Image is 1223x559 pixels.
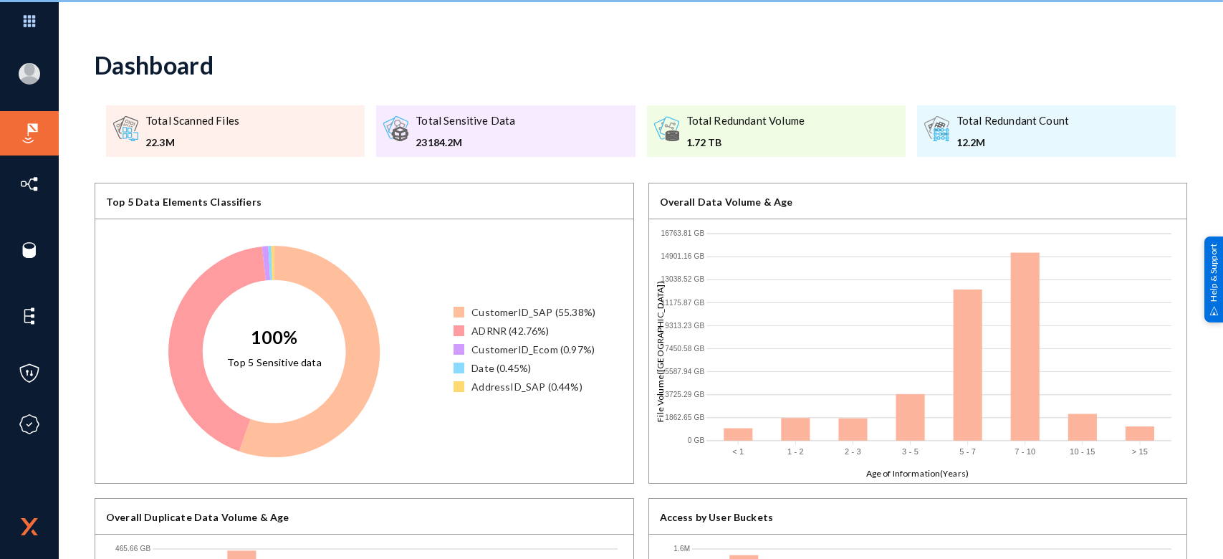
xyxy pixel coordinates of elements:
text: 465.66 GB [115,545,151,553]
div: Total Scanned Files [145,113,239,129]
div: CustomerID_SAP (55.38%) [471,305,595,320]
div: 22.3M [145,135,239,150]
text: 3725.29 GB [665,391,704,398]
img: icon-inventory.svg [19,173,40,195]
text: File Volume([GEOGRAPHIC_DATA]) [655,281,666,422]
img: blank-profile-picture.png [19,63,40,85]
div: Help & Support [1204,236,1223,322]
div: 23184.2M [416,135,515,150]
div: Overall Data Volume & Age [649,183,1187,219]
div: Dashboard [95,50,214,80]
img: icon-risk-sonar.svg [19,123,40,144]
div: ADRNR (42.76%) [471,323,549,338]
img: app launcher [8,6,51,37]
text: 10 - 15 [1070,447,1096,456]
text: 9313.23 GB [665,322,704,330]
text: < 1 [732,447,744,456]
text: 11175.87 GB [661,298,704,306]
div: 12.2M [956,135,1069,150]
img: help_support.svg [1209,306,1219,315]
text: 5587.94 GB [665,368,704,376]
text: 7 - 10 [1015,447,1036,456]
img: icon-sources.svg [19,239,40,261]
text: 100% [251,326,298,348]
div: Date (0.45%) [471,360,531,376]
div: CustomerID_Ecom (0.97%) [471,342,595,357]
text: 5 - 7 [960,447,977,456]
div: Total Redundant Volume [686,113,805,129]
div: Total Sensitive Data [416,113,515,129]
div: Total Redundant Count [956,113,1069,129]
div: Top 5 Data Elements Classifiers [95,183,633,219]
text: 13038.52 GB [661,275,704,283]
div: AddressID_SAP (0.44%) [471,379,582,394]
div: 1.72 TB [686,135,805,150]
text: 0 GB [687,436,704,444]
text: 14901.16 GB [661,252,704,260]
img: icon-compliance.svg [19,414,40,435]
text: 16763.81 GB [661,229,704,237]
text: Age of Information(Years) [866,468,969,479]
img: icon-elements.svg [19,305,40,327]
text: 1862.65 GB [665,414,704,421]
div: Overall Duplicate Data Volume & Age [95,499,633,535]
text: 3 - 5 [902,447,919,456]
text: Top 5 Sensitive data [227,356,322,368]
text: > 15 [1133,447,1148,456]
text: 2 - 3 [845,447,861,456]
img: icon-policies.svg [19,363,40,384]
text: 7450.58 GB [665,345,704,353]
text: 1.6M [673,545,690,553]
div: Access by User Buckets [649,499,1187,535]
text: 1 - 2 [787,447,804,456]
